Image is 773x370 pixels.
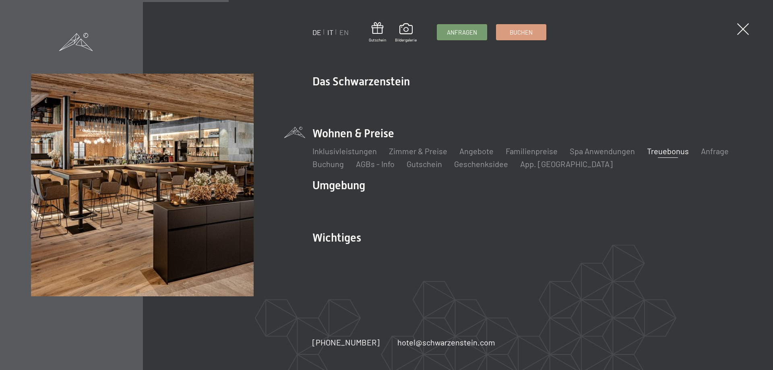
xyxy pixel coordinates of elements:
[397,337,495,348] a: hotel@schwarzenstein.com
[520,159,613,169] a: App. [GEOGRAPHIC_DATA]
[356,159,395,169] a: AGBs - Info
[312,337,380,347] span: [PHONE_NUMBER]
[647,146,689,156] a: Treuebonus
[339,28,349,37] a: EN
[312,337,380,348] a: [PHONE_NUMBER]
[312,159,344,169] a: Buchung
[506,146,558,156] a: Familienpreise
[701,146,729,156] a: Anfrage
[369,22,386,43] a: Gutschein
[510,28,533,37] span: Buchen
[312,146,377,156] a: Inklusivleistungen
[454,159,508,169] a: Geschenksidee
[395,23,417,43] a: Bildergalerie
[395,37,417,43] span: Bildergalerie
[437,25,487,40] a: Anfragen
[447,28,477,37] span: Anfragen
[327,28,333,37] a: IT
[369,37,386,43] span: Gutschein
[389,146,447,156] a: Zimmer & Preise
[407,159,442,169] a: Gutschein
[496,25,546,40] a: Buchen
[570,146,635,156] a: Spa Anwendungen
[459,146,494,156] a: Angebote
[312,28,321,37] a: DE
